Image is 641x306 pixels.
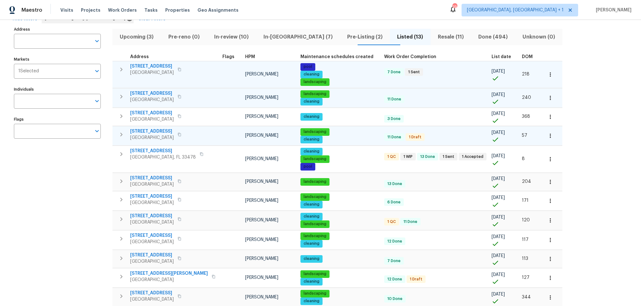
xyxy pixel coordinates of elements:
span: [PERSON_NAME] [245,256,278,261]
span: cleaning [301,99,322,104]
span: [PERSON_NAME] [245,133,278,138]
span: [PERSON_NAME] [245,157,278,161]
span: Upcoming (3) [116,33,157,41]
span: 1 Sent [440,154,457,159]
span: 12 Done [385,277,405,282]
span: [GEOGRAPHIC_DATA] [130,116,174,123]
span: [GEOGRAPHIC_DATA] [130,219,174,225]
span: 204 [522,179,531,184]
span: [DATE] [492,130,505,135]
span: [STREET_ADDRESS] [130,232,174,239]
span: Pre-reno (0) [165,33,203,41]
span: HPM [245,55,255,59]
label: Flags [14,117,101,121]
span: landscaping [301,179,329,184]
span: 1 WIP [401,154,415,159]
span: [DATE] [492,154,505,158]
span: [PERSON_NAME] [593,7,632,13]
span: Maintenance schedules created [300,55,373,59]
span: 1 QC [385,219,398,225]
span: 12 Done [385,239,405,244]
span: [STREET_ADDRESS] [130,148,196,154]
label: Individuals [14,87,101,91]
span: [STREET_ADDRESS] [130,252,174,258]
span: 13 Done [385,181,405,187]
span: [STREET_ADDRESS] [130,110,174,116]
span: Geo Assignments [197,7,239,13]
span: cleaning [301,241,322,246]
span: [DATE] [492,215,505,219]
span: 1 Accepted [459,154,486,159]
span: [DATE] [492,195,505,200]
span: In-[GEOGRAPHIC_DATA] (7) [260,33,336,41]
span: 57 [522,133,527,138]
span: landscaping [301,79,329,85]
span: [GEOGRAPHIC_DATA] [130,97,174,103]
label: Markets [14,57,101,61]
span: Flags [222,55,234,59]
span: 1 Draft [406,135,424,140]
span: [STREET_ADDRESS] [130,175,174,181]
span: landscaping [301,271,329,277]
span: [GEOGRAPHIC_DATA] [130,200,174,206]
span: [DATE] [492,254,505,258]
span: Projects [81,7,100,13]
span: 120 [522,218,530,222]
span: landscaping [301,156,329,162]
div: 19 [452,4,457,10]
span: cleaning [301,114,322,119]
span: 127 [522,275,529,280]
span: 13 Done [418,154,438,159]
span: 1 Sent [406,69,422,75]
button: Open [93,97,101,105]
span: Listed (13) [394,33,426,41]
span: 11 Done [401,219,420,225]
span: cleaning [301,279,322,284]
span: 171 [522,198,529,203]
span: [DATE] [492,292,505,297]
span: [STREET_ADDRESS] [130,213,174,219]
span: landscaping [301,221,329,227]
span: [PERSON_NAME] [245,218,278,222]
span: cleaning [301,214,322,219]
span: Maestro [21,7,42,13]
span: 11 Done [385,135,404,140]
span: 113 [522,256,528,261]
span: landscaping [301,91,329,97]
span: [PERSON_NAME] [245,114,278,119]
span: [STREET_ADDRESS] [130,63,174,69]
span: [DATE] [492,111,505,116]
span: [GEOGRAPHIC_DATA], [GEOGRAPHIC_DATA] + 1 [467,7,564,13]
span: cleaning [301,149,322,154]
span: [PERSON_NAME] [245,198,278,203]
span: landscaping [301,129,329,135]
span: [GEOGRAPHIC_DATA], FL 33478 [130,154,196,160]
span: Work Orders [108,7,137,13]
span: DOM [522,55,533,59]
span: cleaning [301,256,322,261]
span: In-review (10) [211,33,252,41]
span: 3 Done [385,116,403,122]
span: [PERSON_NAME] [245,295,278,299]
span: 7 Done [385,258,403,264]
span: [GEOGRAPHIC_DATA] [130,69,174,76]
span: Tasks [144,8,158,12]
button: Open [93,67,101,75]
span: 6 Done [385,200,403,205]
span: cleaning [301,72,322,77]
span: landscaping [301,291,329,296]
span: [DATE] [492,177,505,181]
span: 11 Done [385,97,404,102]
span: pool [301,64,315,69]
span: Work Order Completion [384,55,436,59]
span: [DATE] [492,273,505,277]
span: [PERSON_NAME] [245,179,278,184]
span: 240 [522,95,531,100]
span: [GEOGRAPHIC_DATA] [130,239,174,245]
span: landscaping [301,194,329,200]
span: landscaping [301,233,329,239]
button: Open [93,37,101,45]
span: Visits [60,7,73,13]
span: Properties [165,7,190,13]
span: 7 Done [385,69,403,75]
